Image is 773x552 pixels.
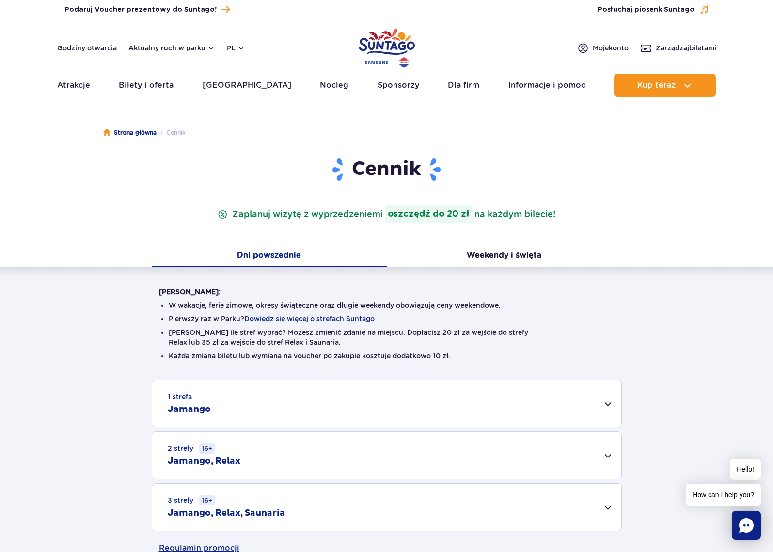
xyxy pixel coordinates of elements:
span: How can I help you? [686,484,761,506]
h1: Cennik [159,157,615,182]
span: Zarządzaj biletami [656,43,716,53]
h2: Jamango, Relax [168,456,240,467]
button: Weekendy i święta [387,246,622,267]
h2: Jamango, Relax, Saunaria [168,507,285,519]
button: Kup teraz [614,74,716,97]
a: Informacje i pomoc [508,74,585,97]
button: Aktualny ruch w parku [128,44,215,52]
a: Park of Poland [359,24,415,69]
a: Sponsorzy [378,74,419,97]
button: Posłuchaj piosenkiSuntago [598,5,709,15]
li: Każda zmiana biletu lub wymiana na voucher po zakupie kosztuje dodatkowo 10 zł. [169,351,605,361]
small: 1 strefa [168,392,192,402]
p: Zaplanuj wizytę z wyprzedzeniem na każdym bilecie! [216,205,557,223]
a: Nocleg [320,74,348,97]
span: Kup teraz [637,81,676,90]
small: 16+ [199,443,215,454]
span: Moje konto [593,43,629,53]
strong: [PERSON_NAME]: [159,288,221,296]
h2: Jamango [168,404,211,415]
a: Mojekonto [577,42,629,54]
small: 3 strefy [168,495,215,505]
a: Strona główna [103,128,157,138]
small: 16+ [199,495,215,505]
button: Dowiedz się więcej o strefach Suntago [244,315,375,323]
a: Dla firm [448,74,479,97]
button: Dni powszednie [152,246,387,267]
li: Pierwszy raz w Parku? [169,314,605,324]
a: Podaruj Voucher prezentowy do Suntago! [64,3,230,16]
li: Cennik [157,128,186,138]
span: Hello! [730,459,761,480]
span: Podaruj Voucher prezentowy do Suntago! [64,5,217,15]
a: Zarządzajbiletami [640,42,716,54]
div: Chat [732,511,761,540]
button: pl [227,43,245,53]
span: Suntago [664,6,694,13]
span: Posłuchaj piosenki [598,5,694,15]
a: Bilety i oferta [119,74,174,97]
a: Atrakcje [57,74,90,97]
small: 2 strefy [168,443,215,454]
li: [PERSON_NAME] ile stref wybrać? Możesz zmienić zdanie na miejscu. Dopłacisz 20 zł za wejście do s... [169,328,605,347]
li: W wakacje, ferie zimowe, okresy świąteczne oraz długie weekendy obowiązują ceny weekendowe. [169,300,605,310]
strong: oszczędź do 20 zł [385,205,473,223]
a: Godziny otwarcia [57,43,117,53]
a: [GEOGRAPHIC_DATA] [203,74,291,97]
